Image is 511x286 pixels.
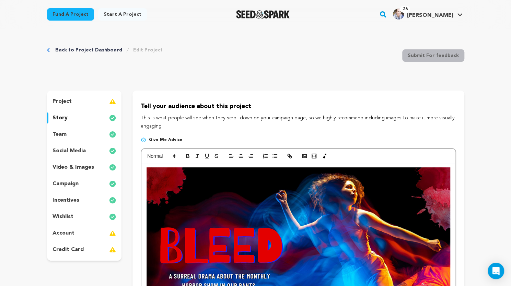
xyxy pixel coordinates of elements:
[53,130,67,139] p: team
[53,163,94,171] p: video & images
[55,47,122,53] a: Back to Project Dashboard
[141,102,456,111] p: Tell your audience about this project
[47,96,122,107] button: project
[98,8,147,21] a: Start a project
[53,114,68,122] p: story
[47,244,122,255] button: credit card
[149,137,182,143] span: Give me advice
[109,114,116,122] img: check-circle-full.svg
[109,147,116,155] img: check-circle-full.svg
[47,211,122,222] button: wishlist
[133,47,163,53] a: Edit Project
[53,97,72,106] p: project
[407,13,453,18] span: [PERSON_NAME]
[53,180,79,188] p: campaign
[109,180,116,188] img: check-circle-full.svg
[53,246,84,254] p: credit card
[109,229,116,237] img: warning-full.svg
[47,112,122,123] button: story
[393,9,453,20] div: Kelly K.'s Profile
[488,263,504,279] div: Open Intercom Messenger
[400,6,410,13] span: 26
[109,163,116,171] img: check-circle-full.svg
[47,178,122,189] button: campaign
[53,196,79,204] p: incentives
[53,147,86,155] p: social media
[141,137,146,143] img: help-circle.svg
[47,145,122,156] button: social media
[392,7,464,22] span: Kelly K.'s Profile
[141,114,456,131] p: This is what people will see when they scroll down on your campaign page, so we highly recommend ...
[109,246,116,254] img: warning-full.svg
[47,47,163,53] div: Breadcrumb
[47,8,94,21] a: Fund a project
[109,97,116,106] img: warning-full.svg
[53,229,74,237] p: account
[109,130,116,139] img: check-circle-full.svg
[393,9,404,20] img: K.%20Krause_Headshot_003_COMPRESSED.jpg
[236,10,290,19] a: Seed&Spark Homepage
[109,213,116,221] img: check-circle-full.svg
[47,129,122,140] button: team
[47,195,122,206] button: incentives
[53,213,73,221] p: wishlist
[236,10,290,19] img: Seed&Spark Logo Dark Mode
[47,228,122,239] button: account
[109,196,116,204] img: check-circle-full.svg
[392,7,464,20] a: Kelly K.'s Profile
[402,49,464,62] button: Submit For feedback
[47,162,122,173] button: video & images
